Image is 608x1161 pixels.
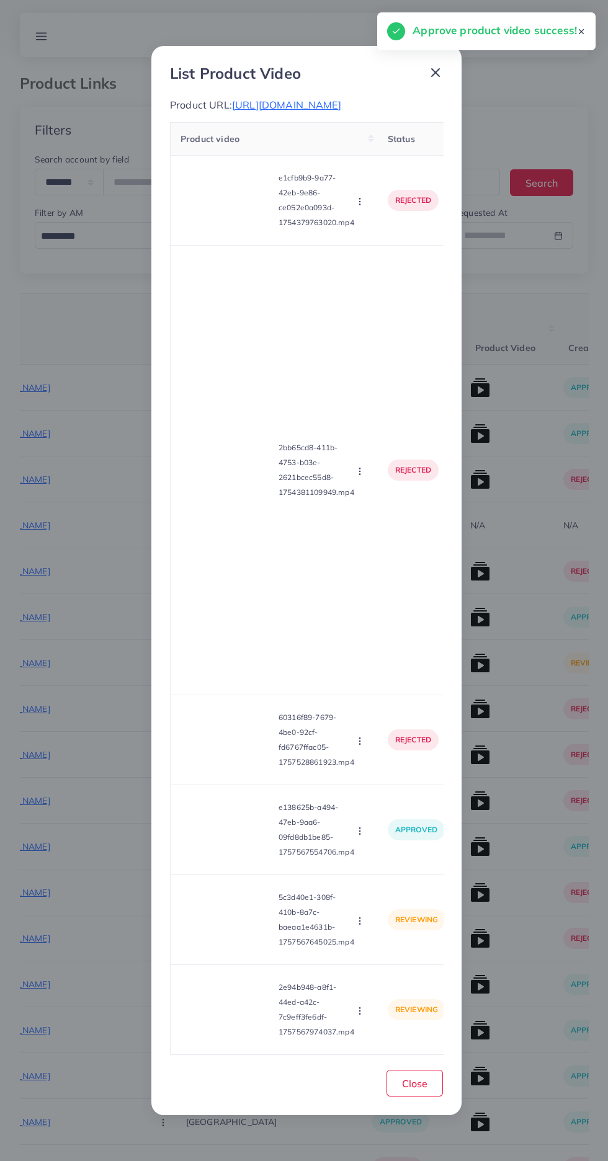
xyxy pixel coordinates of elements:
p: 5c3d40e1-308f-410b-8a7c-baeaa1e4631b-1757567645025.mp4 [279,890,354,950]
span: [URL][DOMAIN_NAME] [232,99,341,111]
button: Close [387,1070,443,1096]
h5: Approve product video success! [413,22,577,38]
p: 2bb65cd8-411b-4753-b03e-2621bcec55d8-1754381109949.mp4 [279,440,354,500]
p: approved [388,819,445,840]
p: rejected [388,190,439,211]
p: rejected [388,460,439,481]
p: Product URL: [170,97,443,112]
p: rejected [388,729,439,750]
span: Product video [181,133,239,145]
p: 60316f89-7679-4be0-92cf-fd6767ffac05-1757528861923.mp4 [279,710,354,770]
span: Close [402,1077,427,1090]
p: reviewing [388,999,445,1020]
h3: List Product Video [170,64,301,82]
p: 2e94b948-a8f1-44ed-a42c-7c9eff3fe6df-1757567974037.mp4 [279,980,354,1039]
p: e138625b-a494-47eb-9aa6-09fd8db1be85-1757567554706.mp4 [279,800,354,860]
p: reviewing [388,909,445,930]
span: Status [388,133,415,145]
p: e1cfb9b9-9a77-42eb-9e86-ce052e0a093d-1754379763020.mp4 [279,171,354,230]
